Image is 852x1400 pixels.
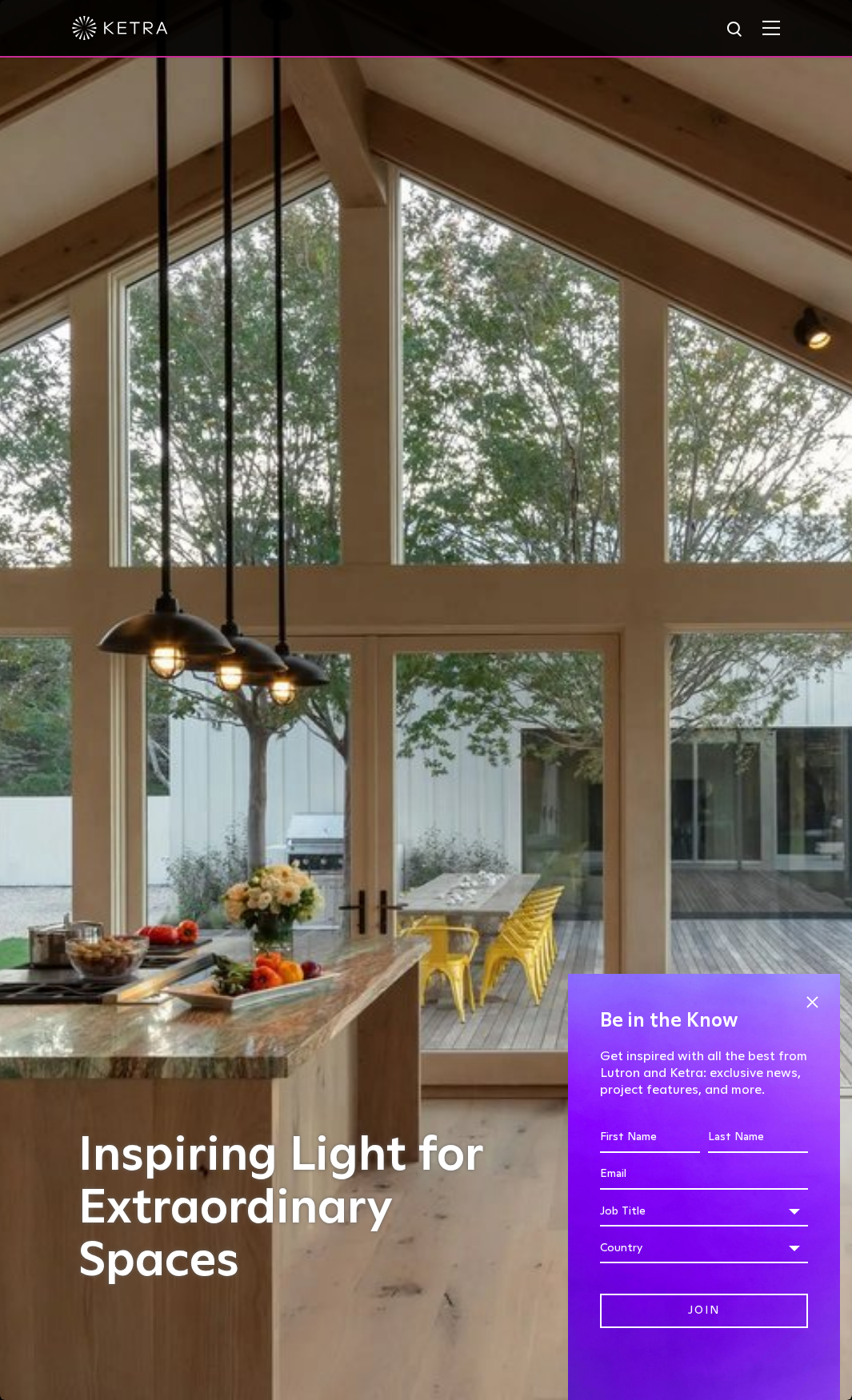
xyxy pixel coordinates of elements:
[762,20,780,35] img: Hamburger%20Nav.svg
[726,20,746,40] img: search icon
[600,1159,808,1190] input: Email
[72,16,168,40] img: ketra-logo-2019-white
[78,1130,531,1288] h1: Inspiring Light for Extraordinary Spaces
[600,1048,808,1098] p: Get inspired with all the best from Lutron and Ketra: exclusive news, project features, and more.
[600,1123,700,1153] input: First Name
[600,1196,808,1226] div: Job Title
[708,1123,808,1153] input: Last Name
[600,1294,808,1328] input: Join
[600,1233,808,1263] div: Country
[600,1006,808,1036] h4: Be in the Know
